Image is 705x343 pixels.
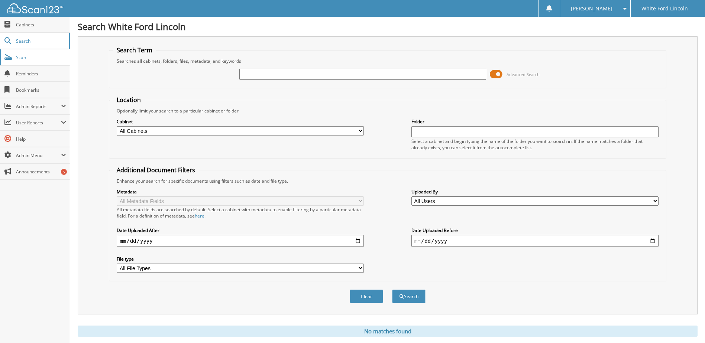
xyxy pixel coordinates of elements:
[16,152,61,159] span: Admin Menu
[117,206,364,219] div: All metadata fields are searched by default. Select a cabinet with metadata to enable filtering b...
[16,54,66,61] span: Scan
[78,20,698,33] h1: Search White Ford Lincoln
[16,136,66,142] span: Help
[113,166,199,174] legend: Additional Document Filters
[195,213,204,219] a: here
[61,169,67,175] div: 5
[7,3,63,13] img: scan123-logo-white.svg
[16,38,65,44] span: Search
[16,71,66,77] span: Reminders
[113,178,662,184] div: Enhance your search for specific documents using filters such as date and file type.
[117,189,364,195] label: Metadata
[392,290,426,303] button: Search
[411,227,659,233] label: Date Uploaded Before
[411,118,659,125] label: Folder
[16,120,61,126] span: User Reports
[411,235,659,247] input: end
[16,87,66,93] span: Bookmarks
[350,290,383,303] button: Clear
[117,118,364,125] label: Cabinet
[507,72,540,77] span: Advanced Search
[117,235,364,247] input: start
[113,96,145,104] legend: Location
[16,103,61,110] span: Admin Reports
[117,256,364,262] label: File type
[78,326,698,337] div: No matches found
[411,138,659,151] div: Select a cabinet and begin typing the name of the folder you want to search in. If the name match...
[641,6,688,11] span: White Ford Lincoln
[411,189,659,195] label: Uploaded By
[668,307,705,343] iframe: Chat Widget
[113,46,156,54] legend: Search Term
[16,169,66,175] span: Announcements
[16,22,66,28] span: Cabinets
[113,58,662,64] div: Searches all cabinets, folders, files, metadata, and keywords
[571,6,612,11] span: [PERSON_NAME]
[113,108,662,114] div: Optionally limit your search to a particular cabinet or folder
[117,227,364,233] label: Date Uploaded After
